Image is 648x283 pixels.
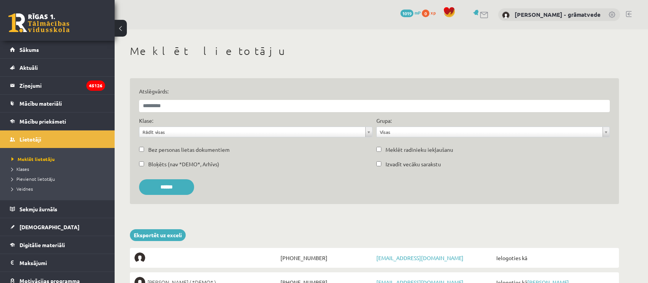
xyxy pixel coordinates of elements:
span: Visas [380,127,599,137]
span: Veidnes [11,186,33,192]
span: Aktuāli [19,64,38,71]
span: 0 [422,10,429,17]
a: Lietotāji [10,130,105,148]
span: Klases [11,166,29,172]
a: Eksportēt uz exceli [130,229,186,241]
span: Sākums [19,46,39,53]
label: Klase: [139,117,153,125]
span: [PHONE_NUMBER] [279,252,374,263]
a: Mācību materiāli [10,95,105,112]
span: Pievienot lietotāju [11,176,55,182]
legend: Ziņojumi [19,77,105,94]
label: Meklēt radinieku iekļaušanu [386,146,453,154]
span: Sekmju žurnāls [19,206,57,212]
span: 1019 [400,10,413,17]
a: Rādīt visas [139,127,372,137]
img: Antra Sondore - grāmatvede [502,11,510,19]
span: xp [431,10,436,16]
a: Sākums [10,41,105,58]
label: Bloķēts (nav *DEMO*, Arhīvs) [148,160,219,168]
label: Grupa: [376,117,392,125]
a: Visas [377,127,609,137]
span: Ielogoties kā [494,252,614,263]
span: Meklēt lietotāju [11,156,55,162]
a: Veidnes [11,185,107,192]
span: Mācību priekšmeti [19,118,66,125]
a: Aktuāli [10,59,105,76]
legend: Maksājumi [19,254,105,272]
a: 0 xp [422,10,439,16]
a: Meklēt lietotāju [11,156,107,162]
a: [PERSON_NAME] - grāmatvede [515,11,601,18]
i: 45126 [86,80,105,91]
a: Klases [11,166,107,172]
span: Mācību materiāli [19,100,62,107]
label: Bez personas lietas dokumentiem [148,146,230,154]
a: 1019 mP [400,10,421,16]
a: Ziņojumi45126 [10,77,105,94]
a: Maksājumi [10,254,105,272]
span: Lietotāji [19,136,41,143]
a: Mācību priekšmeti [10,113,105,130]
a: Pievienot lietotāju [11,175,107,182]
label: Izvadīt vecāku sarakstu [386,160,441,168]
span: mP [415,10,421,16]
span: Digitālie materiāli [19,241,65,248]
a: Digitālie materiāli [10,236,105,254]
a: [DEMOGRAPHIC_DATA] [10,218,105,236]
a: [EMAIL_ADDRESS][DOMAIN_NAME] [376,254,463,261]
span: Rādīt visas [143,127,362,137]
span: [DEMOGRAPHIC_DATA] [19,224,79,230]
h1: Meklēt lietotāju [130,45,619,58]
a: Sekmju žurnāls [10,200,105,218]
a: Rīgas 1. Tālmācības vidusskola [8,13,70,32]
label: Atslēgvārds: [139,87,610,95]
